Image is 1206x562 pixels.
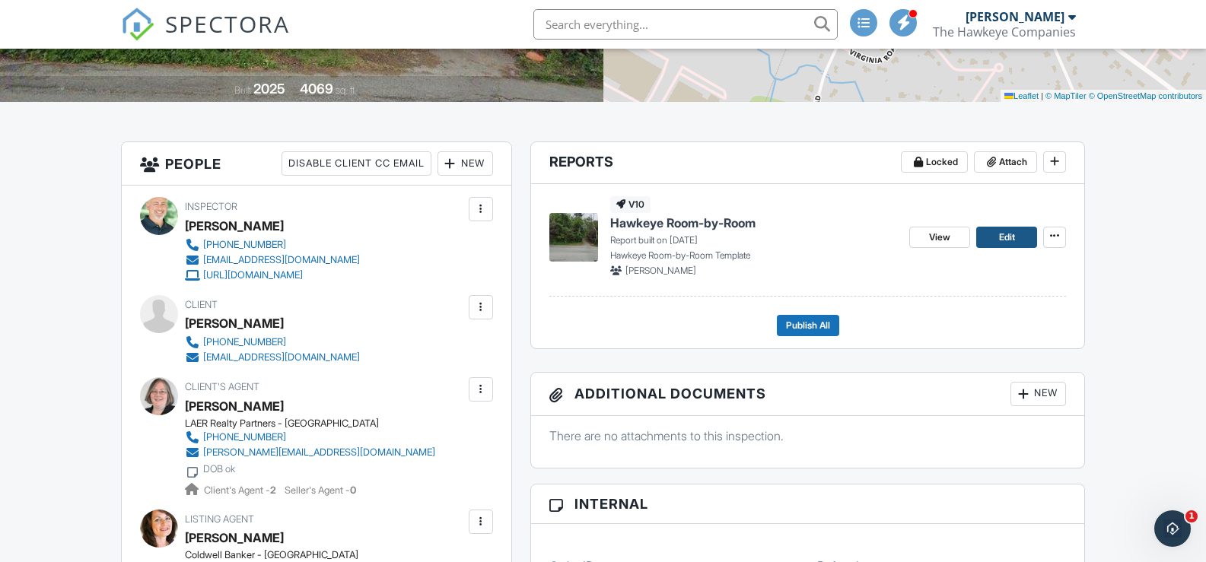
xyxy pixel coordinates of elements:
[185,350,360,365] a: [EMAIL_ADDRESS][DOMAIN_NAME]
[185,214,284,237] div: [PERSON_NAME]
[1004,91,1039,100] a: Leaflet
[203,463,235,475] div: DOB ok
[300,81,333,97] div: 4069
[234,84,251,96] span: Built
[531,484,1085,524] h3: Internal
[282,151,431,176] div: Disable Client CC Email
[438,151,493,176] div: New
[185,430,435,445] a: [PHONE_NUMBER]
[185,335,360,350] a: [PHONE_NUMBER]
[203,336,286,348] div: [PHONE_NUMBER]
[121,21,290,52] a: SPECTORA
[121,8,154,41] img: The Best Home Inspection Software - Spectora
[1185,510,1198,522] span: 1
[203,351,360,364] div: [EMAIL_ADDRESS][DOMAIN_NAME]
[270,484,276,496] strong: 2
[203,269,303,281] div: [URL][DOMAIN_NAME]
[203,239,286,251] div: [PHONE_NUMBER]
[203,254,360,266] div: [EMAIL_ADDRESS][DOMAIN_NAME]
[1041,91,1043,100] span: |
[185,299,218,310] span: Client
[185,201,237,212] span: Inspector
[185,381,259,392] span: Client's Agent
[350,484,356,496] strong: 0
[203,431,286,443] div: [PHONE_NUMBER]
[1154,510,1191,547] iframe: Intercom live chat
[165,8,290,40] span: SPECTORA
[1010,382,1066,406] div: New
[549,427,1067,444] p: There are no attachments to this inspection.
[1045,91,1087,100] a: © MapTiler
[253,81,285,97] div: 2025
[185,312,284,335] div: [PERSON_NAME]
[285,484,356,496] span: Seller's Agent -
[185,513,254,525] span: Listing Agent
[933,24,1076,40] div: The Hawkeye Companies
[185,268,360,283] a: [URL][DOMAIN_NAME]
[185,395,284,418] div: [PERSON_NAME]
[185,237,360,252] a: [PHONE_NUMBER]
[336,84,357,96] span: sq. ft.
[185,526,284,549] div: [PERSON_NAME]
[1089,91,1202,100] a: © OpenStreetMap contributors
[533,9,838,40] input: Search everything...
[204,484,278,496] span: Client's Agent -
[966,9,1064,24] div: [PERSON_NAME]
[185,252,360,268] a: [EMAIL_ADDRESS][DOMAIN_NAME]
[185,418,447,430] div: LAER Realty Partners - [GEOGRAPHIC_DATA]
[185,549,447,561] div: Coldwell Banker - [GEOGRAPHIC_DATA]
[122,142,511,186] h3: People
[185,445,435,460] a: [PERSON_NAME][EMAIL_ADDRESS][DOMAIN_NAME]
[203,446,435,459] div: [PERSON_NAME][EMAIL_ADDRESS][DOMAIN_NAME]
[531,373,1085,416] h3: Additional Documents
